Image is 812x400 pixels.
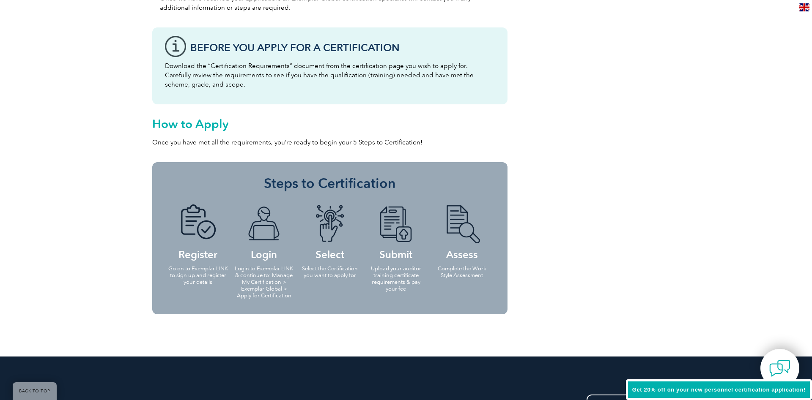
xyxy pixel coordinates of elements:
p: Upload your auditor training certificate requirements & pay your fee [365,265,426,292]
img: icon-blue-laptop-male.png [241,204,287,243]
img: icon-blue-doc-arrow.png [373,204,419,243]
img: icon-blue-finger-button.png [307,204,353,243]
h3: Before You Apply For a Certification [190,42,495,53]
h4: Register [167,204,228,259]
h2: How to Apply [152,117,507,131]
h4: Select [299,204,360,259]
h3: Steps to Certification [165,175,495,192]
img: contact-chat.png [769,358,790,379]
p: Login to Exemplar LINK & continue to: Manage My Certification > Exemplar Global > Apply for Certi... [233,265,294,299]
p: Select the Certification you want to apply for [299,265,360,279]
h4: Assess [431,204,492,259]
img: en [799,3,809,11]
span: Get 20% off on your new personnel certification application! [632,386,806,393]
h4: Login [233,204,294,259]
p: Go on to Exemplar LINK to sign up and register your details [167,265,228,286]
a: BACK TO TOP [13,382,57,400]
p: Complete the Work Style Assessment [431,265,492,279]
h4: Submit [365,204,426,259]
p: Once you have met all the requirements, you’re ready to begin your 5 Steps to Certification! [152,138,507,147]
img: icon-blue-doc-tick.png [175,204,221,243]
img: icon-blue-doc-search.png [439,204,485,243]
p: Download the “Certification Requirements” document from the certification page you wish to apply ... [165,61,495,89]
